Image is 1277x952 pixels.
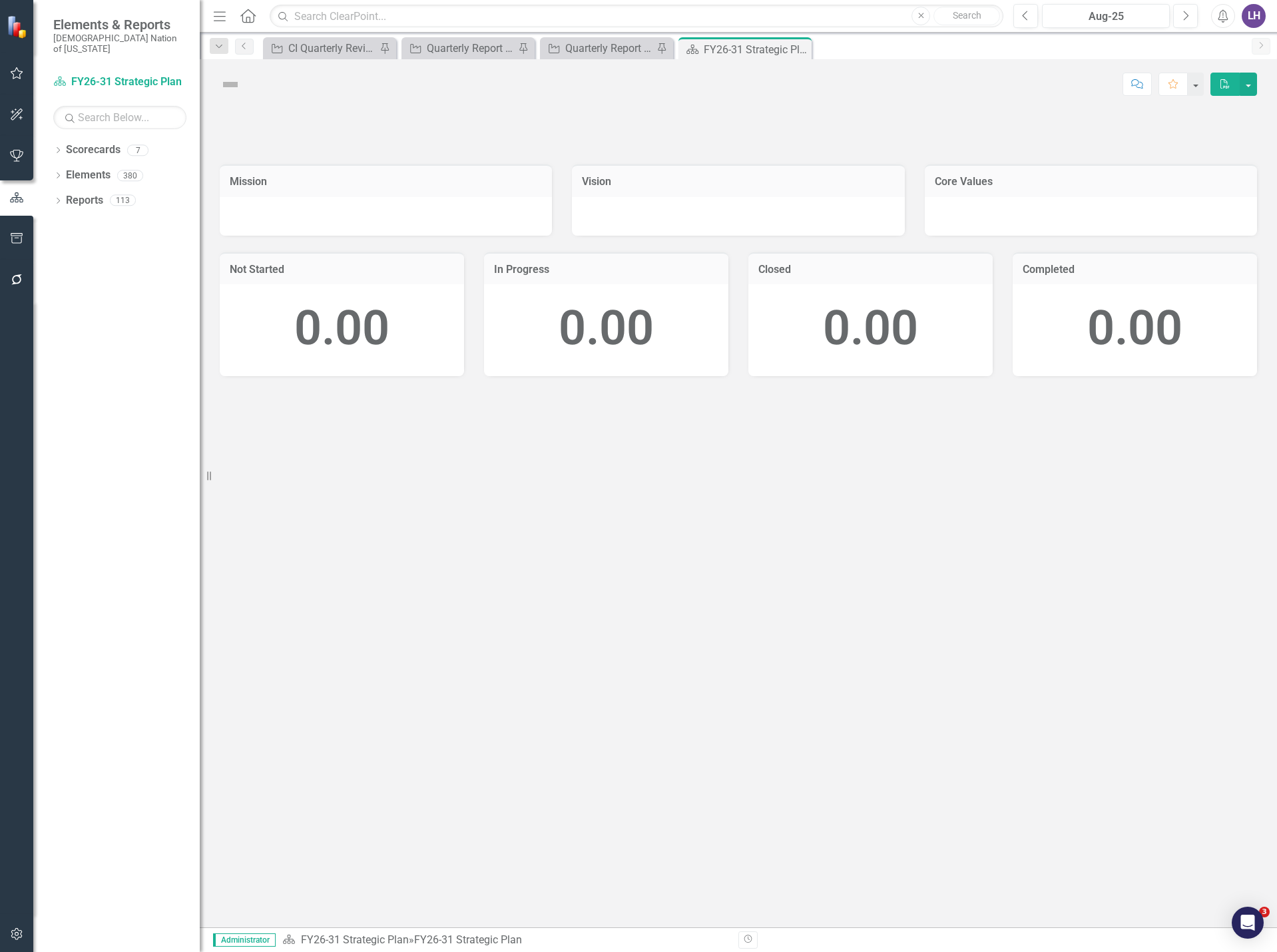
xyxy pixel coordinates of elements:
[110,195,136,206] div: 113
[427,40,515,57] div: Quarterly Report Review
[1047,9,1165,25] div: Aug-25
[704,41,808,58] div: FY26-31 Strategic Plan
[127,144,148,156] div: 7
[497,294,715,363] div: 0.00
[494,264,718,276] h3: In Progress
[6,15,30,39] img: ClearPoint Strategy
[282,933,728,948] div: »
[270,5,1003,28] input: Search ClearPoint...
[565,40,653,57] div: Quarterly Report Review (No Next Steps)
[288,40,376,57] div: CI Quarterly Review
[1042,4,1170,28] button: Aug-25
[953,10,981,21] span: Search
[1259,907,1270,917] span: 3
[213,933,276,947] span: Administrator
[933,7,1000,25] button: Search
[1242,4,1266,28] button: LH
[301,933,409,946] a: FY26-31 Strategic Plan
[230,264,454,276] h3: Not Started
[266,40,376,57] a: CI Quarterly Review
[66,142,121,158] a: Scorecards
[582,176,894,188] h3: Vision
[53,33,186,55] small: [DEMOGRAPHIC_DATA] Nation of [US_STATE]
[66,193,103,208] a: Reports
[414,933,522,946] div: FY26-31 Strategic Plan
[935,176,1247,188] h3: Core Values
[233,294,451,363] div: 0.00
[1232,907,1264,939] div: Open Intercom Messenger
[53,75,186,90] a: FY26-31 Strategic Plan
[53,106,186,129] input: Search Below...
[117,170,143,181] div: 380
[762,294,979,363] div: 0.00
[53,17,186,33] span: Elements & Reports
[758,264,983,276] h3: Closed
[230,176,542,188] h3: Mission
[66,168,111,183] a: Elements
[543,40,653,57] a: Quarterly Report Review (No Next Steps)
[1023,264,1247,276] h3: Completed
[1026,294,1244,363] div: 0.00
[405,40,515,57] a: Quarterly Report Review
[220,74,241,95] img: Not Defined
